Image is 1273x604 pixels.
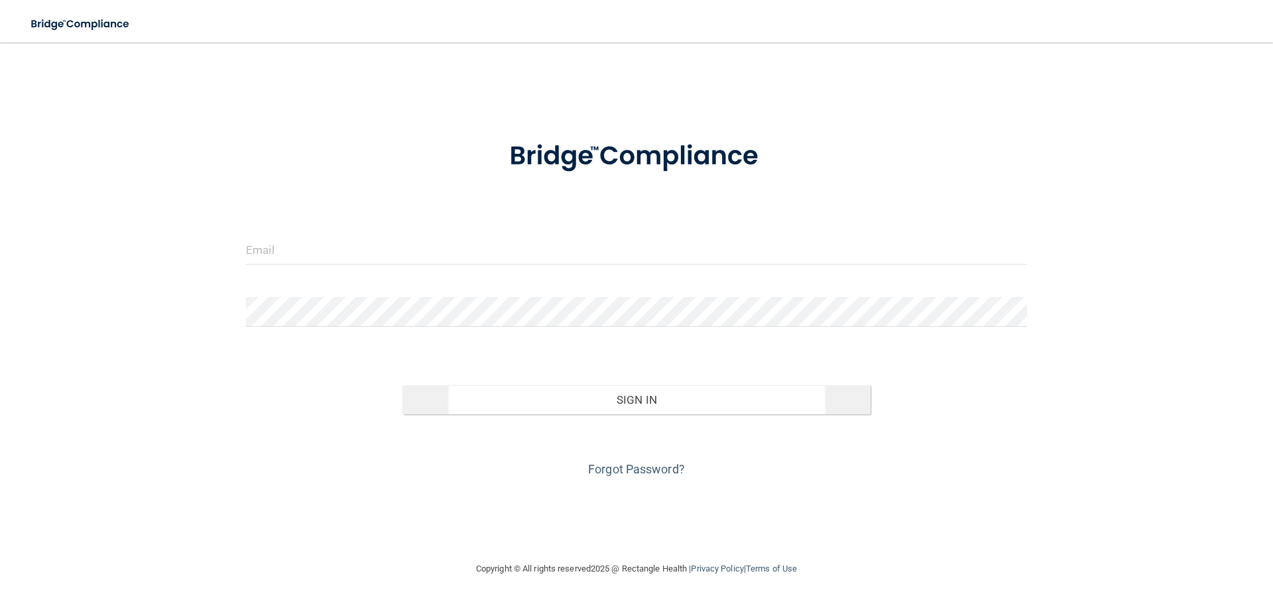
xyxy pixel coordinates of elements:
[394,548,879,590] div: Copyright © All rights reserved 2025 @ Rectangle Health | |
[482,122,791,191] img: bridge_compliance_login_screen.278c3ca4.svg
[402,385,871,414] button: Sign In
[746,564,797,574] a: Terms of Use
[691,564,743,574] a: Privacy Policy
[588,462,685,476] a: Forgot Password?
[20,11,142,38] img: bridge_compliance_login_screen.278c3ca4.svg
[246,235,1027,265] input: Email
